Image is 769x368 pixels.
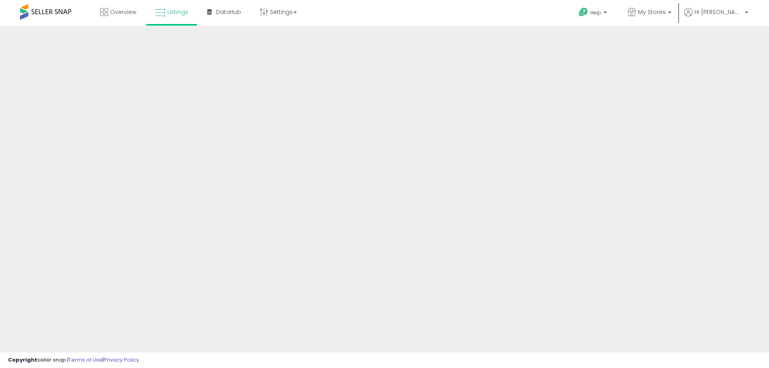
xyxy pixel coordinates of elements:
div: seller snap | | [8,356,139,364]
span: DataHub [216,8,241,16]
a: Hi [PERSON_NAME] [684,8,748,26]
span: Overview [110,8,136,16]
a: Terms of Use [68,356,103,364]
a: Privacy Policy [104,356,139,364]
a: Help [572,1,615,26]
span: Hi [PERSON_NAME] [695,8,743,16]
i: Get Help [578,7,588,17]
span: Listings [167,8,188,16]
span: My Stores [638,8,666,16]
strong: Copyright [8,356,37,364]
span: Help [590,9,601,16]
